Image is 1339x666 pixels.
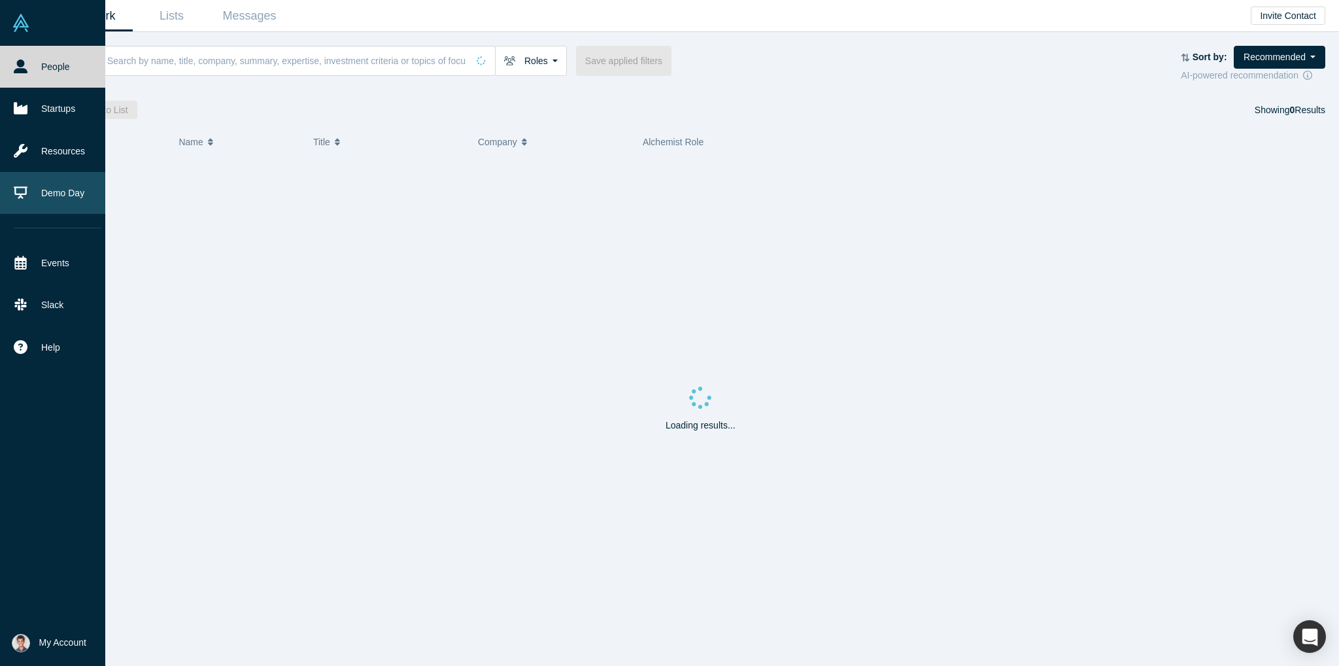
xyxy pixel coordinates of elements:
span: Alchemist Role [643,137,703,147]
span: My Account [39,636,86,650]
button: Title [313,128,464,156]
img: Satyam Goel's Account [12,634,30,652]
button: Save applied filters [576,46,671,76]
strong: Sort by: [1193,52,1227,62]
button: Roles [495,46,567,76]
button: Company [478,128,629,156]
span: Results [1290,105,1325,115]
p: Loading results... [666,419,736,432]
a: Messages [211,1,288,31]
div: AI-powered recommendation [1181,69,1325,82]
a: Lists [133,1,211,31]
strong: 0 [1290,105,1295,115]
span: Title [313,128,330,156]
button: My Account [12,634,86,652]
button: Name [178,128,299,156]
div: Showing [1255,101,1325,119]
span: Name [178,128,203,156]
img: Alchemist Vault Logo [12,14,30,32]
span: Company [478,128,517,156]
button: Recommended [1234,46,1325,69]
span: Help [41,341,60,355]
button: Add to List [76,101,137,119]
input: Search by name, title, company, summary, expertise, investment criteria or topics of focus [106,45,467,76]
button: Invite Contact [1251,7,1325,25]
